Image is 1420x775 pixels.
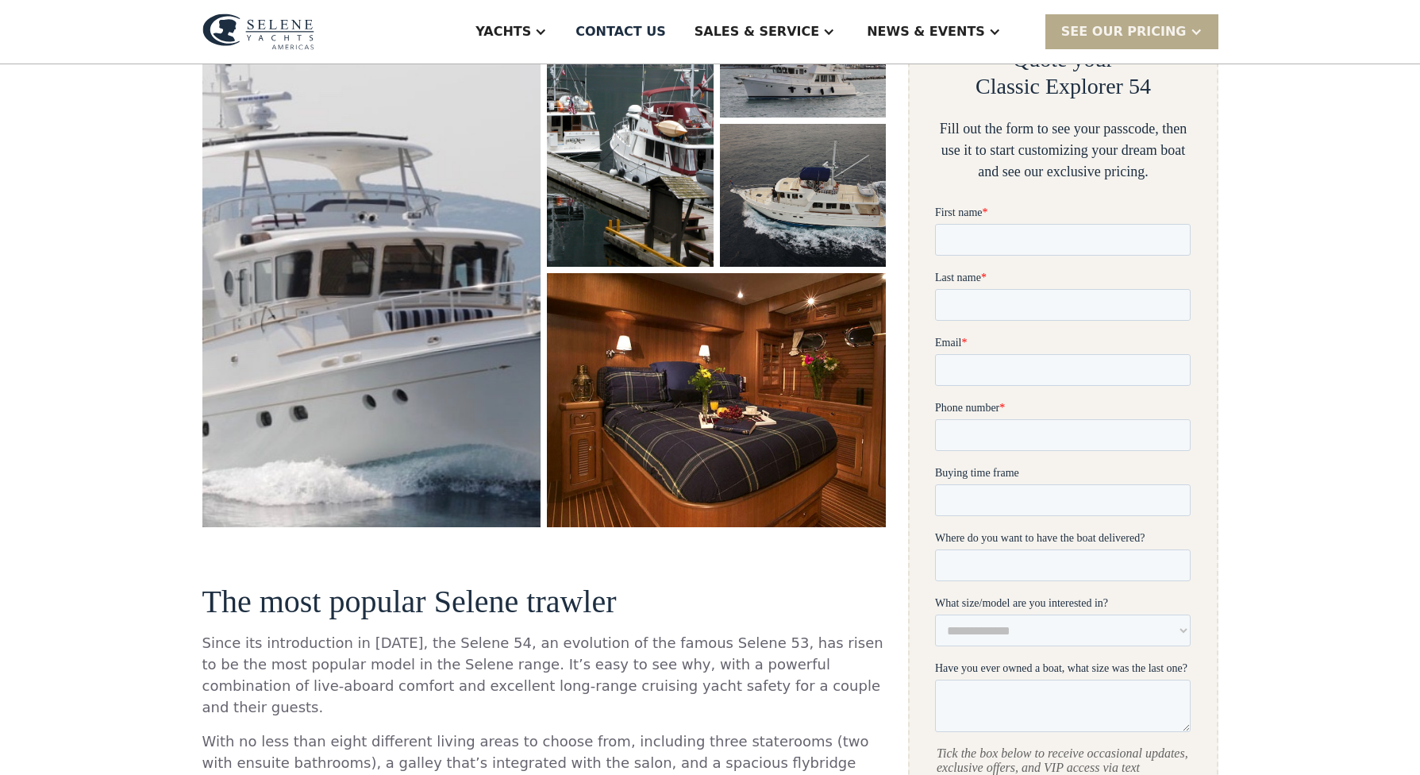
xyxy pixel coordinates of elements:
div: Sales & Service [695,22,819,41]
h2: Classic Explorer 54 [976,73,1151,100]
p: Since its introduction in [DATE], the Selene 54, an evolution of the famous Selene 53, has risen ... [202,632,887,718]
a: open lightbox [547,273,886,527]
div: Contact US [575,22,666,41]
div: News & EVENTS [867,22,985,41]
img: logo [202,13,314,50]
a: open lightbox [720,124,887,267]
div: Yachts [475,22,531,41]
div: Fill out the form to see your passcode, then use it to start customizing your dream boat and see ... [935,118,1191,183]
h3: The most popular Selene trawler [202,584,887,619]
div: SEE Our Pricing [1061,22,1187,41]
img: 50 foot motor yacht [547,273,886,527]
img: 50 foot motor yacht [720,124,887,267]
div: SEE Our Pricing [1045,14,1218,48]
